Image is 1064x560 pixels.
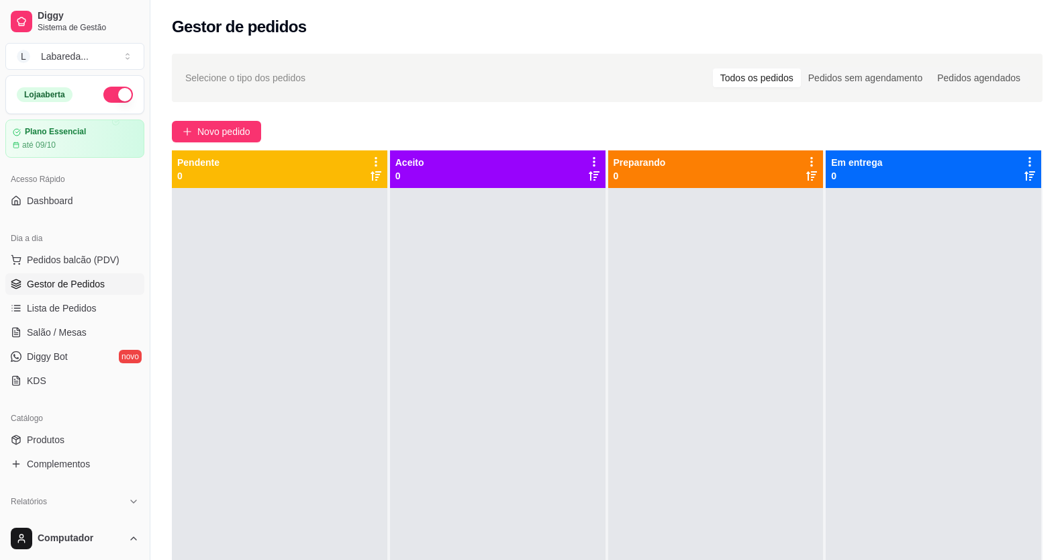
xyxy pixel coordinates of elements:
[5,43,144,70] button: Select a team
[5,453,144,475] a: Complementos
[172,121,261,142] button: Novo pedido
[38,10,139,22] span: Diggy
[614,169,666,183] p: 0
[5,322,144,343] a: Salão / Mesas
[5,346,144,367] a: Diggy Botnovo
[11,496,47,507] span: Relatórios
[17,50,30,63] span: L
[5,190,144,212] a: Dashboard
[5,297,144,319] a: Lista de Pedidos
[395,156,424,169] p: Aceito
[5,408,144,429] div: Catálogo
[27,374,46,387] span: KDS
[185,71,305,85] span: Selecione o tipo dos pedidos
[177,156,220,169] p: Pendente
[27,253,119,267] span: Pedidos balcão (PDV)
[172,16,307,38] h2: Gestor de pedidos
[38,532,123,545] span: Computador
[5,5,144,38] a: DiggySistema de Gestão
[17,87,72,102] div: Loja aberta
[801,68,930,87] div: Pedidos sem agendamento
[395,169,424,183] p: 0
[27,277,105,291] span: Gestor de Pedidos
[614,156,666,169] p: Preparando
[197,124,250,139] span: Novo pedido
[5,169,144,190] div: Acesso Rápido
[27,350,68,363] span: Diggy Bot
[5,249,144,271] button: Pedidos balcão (PDV)
[22,140,56,150] article: até 09/10
[27,516,115,530] span: Relatórios de vendas
[5,370,144,391] a: KDS
[5,512,144,534] a: Relatórios de vendas
[5,228,144,249] div: Dia a dia
[177,169,220,183] p: 0
[5,522,144,555] button: Computador
[27,301,97,315] span: Lista de Pedidos
[27,433,64,447] span: Produtos
[831,169,882,183] p: 0
[5,120,144,158] a: Plano Essencialaté 09/10
[5,429,144,451] a: Produtos
[103,87,133,103] button: Alterar Status
[5,273,144,295] a: Gestor de Pedidos
[713,68,801,87] div: Todos os pedidos
[183,127,192,136] span: plus
[831,156,882,169] p: Em entrega
[930,68,1028,87] div: Pedidos agendados
[27,326,87,339] span: Salão / Mesas
[25,127,86,137] article: Plano Essencial
[27,194,73,207] span: Dashboard
[41,50,89,63] div: Labareda ...
[38,22,139,33] span: Sistema de Gestão
[27,457,90,471] span: Complementos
